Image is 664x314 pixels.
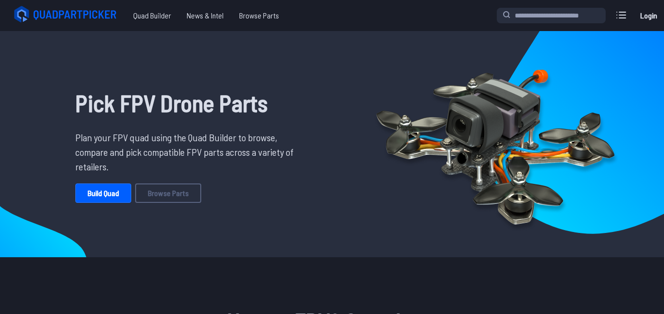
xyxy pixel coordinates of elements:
a: Login [637,6,660,25]
img: Quadcopter [355,47,635,241]
a: Browse Parts [135,183,201,203]
a: Browse Parts [231,6,287,25]
p: Plan your FPV quad using the Quad Builder to browse, compare and pick compatible FPV parts across... [75,130,301,174]
h1: Pick FPV Drone Parts [75,85,301,120]
a: Build Quad [75,183,131,203]
a: Quad Builder [125,6,179,25]
a: News & Intel [179,6,231,25]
